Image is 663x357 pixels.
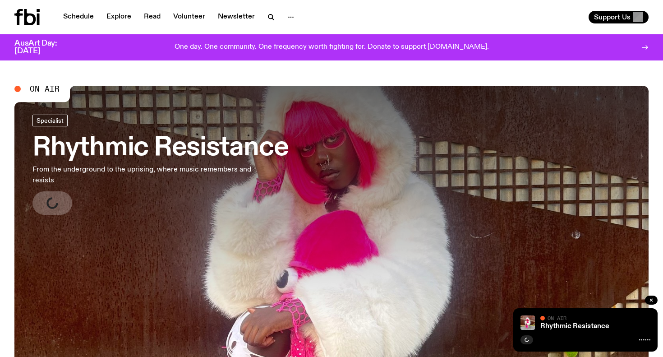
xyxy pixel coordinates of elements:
[30,85,60,93] span: On Air
[58,11,99,23] a: Schedule
[548,315,566,321] span: On Air
[101,11,137,23] a: Explore
[37,117,64,124] span: Specialist
[32,135,288,161] h3: Rhythmic Resistance
[212,11,260,23] a: Newsletter
[32,164,263,186] p: From the underground to the uprising, where music remembers and resists
[138,11,166,23] a: Read
[175,43,489,51] p: One day. One community. One frequency worth fighting for. Donate to support [DOMAIN_NAME].
[520,315,535,330] img: Attu crouches on gravel in front of a brown wall. They are wearing a white fur coat with a hood, ...
[32,115,288,215] a: Rhythmic ResistanceFrom the underground to the uprising, where music remembers and resists
[589,11,649,23] button: Support Us
[168,11,211,23] a: Volunteer
[540,323,609,330] a: Rhythmic Resistance
[14,40,72,55] h3: AusArt Day: [DATE]
[594,13,631,21] span: Support Us
[32,115,68,126] a: Specialist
